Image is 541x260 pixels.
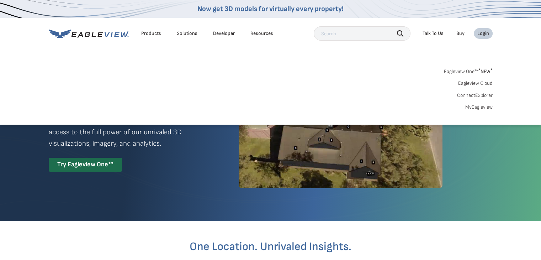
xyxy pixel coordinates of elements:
[444,66,493,74] a: Eagleview One™*NEW*
[250,30,273,37] div: Resources
[423,30,444,37] div: Talk To Us
[213,30,235,37] a: Developer
[49,158,122,172] div: Try Eagleview One™
[197,5,344,13] a: Now get 3D models for virtually every property!
[49,115,213,149] p: A premium digital experience that provides seamless access to the full power of our unrivaled 3D ...
[465,104,493,110] a: MyEagleview
[177,30,197,37] div: Solutions
[54,241,487,253] h2: One Location. Unrivaled Insights.
[477,30,489,37] div: Login
[478,68,493,74] span: NEW
[141,30,161,37] div: Products
[314,26,410,41] input: Search
[458,80,493,87] a: Eagleview Cloud
[457,92,493,99] a: ConnectExplorer
[456,30,465,37] a: Buy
